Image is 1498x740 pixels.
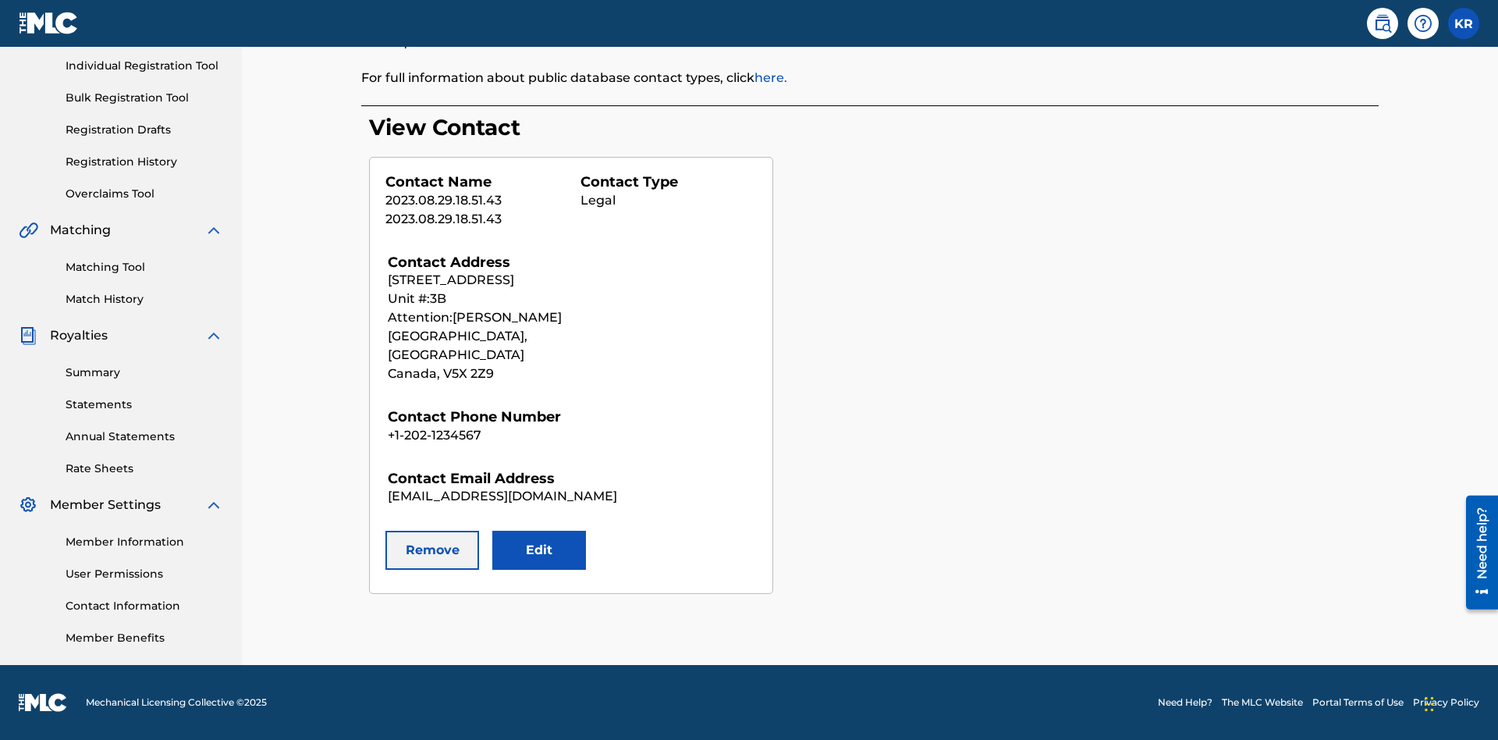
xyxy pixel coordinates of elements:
[19,693,67,712] img: logo
[1367,8,1398,39] a: Public Search
[388,426,653,445] p: +1-202-1234567
[1222,696,1303,710] a: The MLC Website
[66,534,223,550] a: Member Information
[1312,696,1404,710] a: Portal Terms of Use
[385,191,562,229] p: 2023.08.29.18.51.43 2023.08.29.18.51.43
[50,221,111,240] span: Matching
[580,191,757,210] p: Legal
[388,327,653,365] p: [GEOGRAPHIC_DATA], [GEOGRAPHIC_DATA]
[19,12,79,34] img: MLC Logo
[388,290,653,308] p: Unit #: 3B
[66,186,223,202] a: Overclaims Tool
[66,397,223,413] a: Statements
[492,531,586,570] button: Edit
[1414,14,1432,33] img: help
[66,154,223,170] a: Registration History
[204,326,223,345] img: expand
[66,291,223,308] a: Match History
[388,271,653,290] p: [STREET_ADDRESS]
[385,173,562,191] h5: Contact Name
[66,598,223,614] a: Contact Information
[86,696,267,710] span: Mechanical Licensing Collective © 2025
[66,122,223,138] a: Registration Drafts
[388,365,653,383] p: Canada, V5X 2Z9
[361,69,1145,87] p: For full information about public database contact types, click
[388,308,653,327] p: Attention: [PERSON_NAME]
[388,254,653,272] h5: Contact Address
[66,365,223,381] a: Summary
[19,496,37,514] img: Member Settings
[66,566,223,582] a: User Permissions
[50,326,108,345] span: Royalties
[1454,489,1498,617] iframe: Resource Center
[1158,696,1212,710] a: Need Help?
[1420,665,1498,740] iframe: Chat Widget
[369,114,1379,141] h3: View Contact
[1448,8,1479,39] div: User Menu
[66,259,223,276] a: Matching Tool
[388,408,653,426] h5: Contact Phone Number
[1413,696,1479,710] a: Privacy Policy
[1373,14,1392,33] img: search
[19,221,38,240] img: Matching
[66,58,223,74] a: Individual Registration Tool
[388,470,653,488] h5: Contact Email Address
[19,326,37,345] img: Royalties
[50,496,161,514] span: Member Settings
[66,630,223,646] a: Member Benefits
[1407,8,1439,39] div: Help
[385,531,479,570] button: Remove
[66,90,223,106] a: Bulk Registration Tool
[66,429,223,445] a: Annual Statements
[204,221,223,240] img: expand
[66,461,223,477] a: Rate Sheets
[1425,681,1434,728] div: Drag
[754,70,787,85] a: here.
[388,487,653,506] p: [EMAIL_ADDRESS][DOMAIN_NAME]
[580,173,757,191] h5: Contact Type
[204,496,223,514] img: expand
